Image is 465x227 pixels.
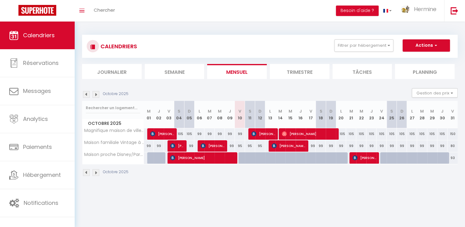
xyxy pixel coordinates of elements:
th: 04 [174,101,184,128]
abbr: L [269,108,271,114]
div: 99 [376,140,387,152]
th: 30 [437,101,447,128]
div: 105 [346,128,356,140]
th: 28 [417,101,427,128]
div: 99 [316,140,326,152]
th: 17 [306,101,316,128]
div: 105 [366,128,376,140]
div: 105 [336,128,346,140]
abbr: D [400,108,403,114]
button: Besoin d'aide ? [336,6,379,16]
th: 27 [407,101,417,128]
div: 99 [427,140,437,152]
div: 99 [417,140,427,152]
button: Actions [403,39,450,52]
button: Filtrer par hébergement [334,39,393,52]
div: 99 [356,140,366,152]
th: 13 [265,101,275,128]
span: Messages [23,87,51,95]
abbr: V [380,108,383,114]
span: [PERSON_NAME] [282,128,336,140]
div: 99 [306,140,316,152]
div: 99 [215,128,225,140]
th: 20 [336,101,346,128]
span: [PERSON_NAME] [170,152,234,164]
div: 105 [356,128,366,140]
abbr: J [370,108,373,114]
div: 80 [447,140,458,152]
img: Super Booking [18,5,56,16]
span: Magnifique maison de ville -parking -proche Disney [83,128,145,133]
li: Tâches [333,64,392,79]
abbr: M [289,108,292,114]
abbr: J [228,108,231,114]
th: 23 [366,101,376,128]
th: 06 [194,101,204,128]
span: Octobre 2025 [82,119,144,128]
li: Mensuel [207,64,267,79]
div: 105 [407,128,417,140]
div: 99 [204,128,215,140]
div: 105 [427,128,437,140]
abbr: D [329,108,333,114]
abbr: L [340,108,342,114]
input: Rechercher un logement... [86,102,140,113]
div: 99 [346,140,356,152]
th: 08 [215,101,225,128]
div: 99 [407,140,417,152]
th: 22 [356,101,366,128]
th: 07 [204,101,215,128]
abbr: M [218,108,222,114]
div: 95 [255,140,265,152]
abbr: J [158,108,160,114]
span: Analytics [23,115,48,123]
span: Maison proche Disney/Parking gratuit [83,152,145,157]
div: 105 [417,128,427,140]
th: 03 [164,101,174,128]
span: Réservations [23,59,59,67]
th: 24 [376,101,387,128]
div: 93 [447,152,458,164]
button: Gestion des prix [412,88,458,98]
div: 105 [174,128,184,140]
th: 02 [154,101,164,128]
div: 99 [437,140,447,152]
span: [PERSON_NAME] [150,128,174,140]
h3: CALENDRIERS [99,39,137,53]
span: Chercher [94,7,115,13]
abbr: M [208,108,211,114]
span: [PERSON_NAME] [251,128,275,140]
div: 99 [144,140,154,152]
abbr: L [199,108,200,114]
abbr: J [441,108,443,114]
abbr: S [390,108,393,114]
div: 105 [376,128,387,140]
div: 99 [194,128,204,140]
th: 09 [225,101,235,128]
div: 99 [184,140,194,152]
abbr: J [299,108,302,114]
th: 31 [447,101,458,128]
div: 99 [235,128,245,140]
div: 105 [437,128,447,140]
abbr: M [278,108,282,114]
div: 99 [397,140,407,152]
div: 95 [245,140,255,152]
span: [PERSON_NAME] [170,140,184,152]
span: Hermine [414,5,436,13]
th: 15 [286,101,296,128]
th: 26 [397,101,407,128]
li: Planning [395,64,455,79]
span: Hébergement [23,171,61,179]
abbr: M [360,108,363,114]
abbr: S [319,108,322,114]
th: 01 [144,101,154,128]
abbr: M [430,108,434,114]
abbr: M [349,108,353,114]
abbr: L [411,108,413,114]
abbr: V [309,108,312,114]
div: 99 [225,140,235,152]
div: 105 [184,128,194,140]
li: Semaine [145,64,204,79]
abbr: V [167,108,170,114]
